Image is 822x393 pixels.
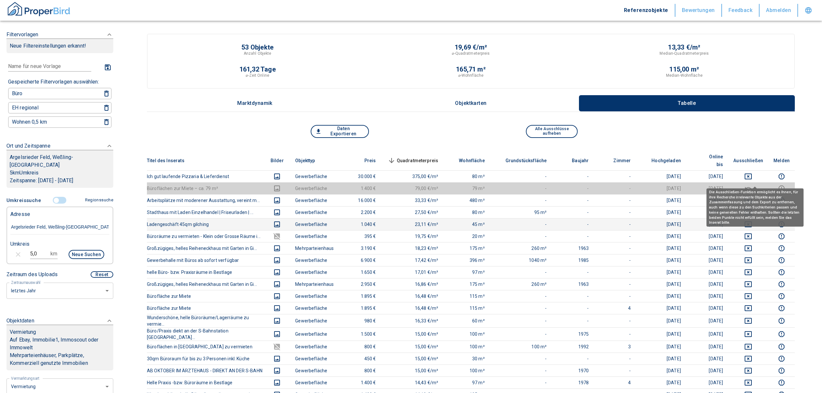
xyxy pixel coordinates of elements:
td: 27,50 €/m² [381,206,444,218]
td: 1963 [552,278,594,290]
td: Gewerbefläche [290,314,339,327]
button: deselect this listing [733,292,763,300]
td: Gewerbefläche [290,266,339,278]
td: [DATE] [636,314,686,327]
td: [DATE] [686,254,728,266]
p: 165,71 m² [456,66,486,73]
p: 115,00 m² [669,66,699,73]
button: images [269,292,285,300]
td: - [490,194,552,206]
p: Umkreis [10,240,29,248]
td: 1992 [552,341,594,353]
td: 100 m² [443,341,490,353]
th: Bilder [264,151,290,171]
button: deselect this listing [733,173,763,180]
td: 800 € [339,341,381,353]
td: 15,00 €/m² [381,327,444,341]
td: 60 m² [443,314,490,327]
td: [DATE] [686,230,728,242]
td: - [594,314,636,327]
p: Argelsrieder Feld, Weßling-[GEOGRAPHIC_DATA] [10,153,110,169]
td: 16,33 €/m² [381,314,444,327]
th: Ich gut laufende Pizzaria & Lieferdienst [147,170,264,182]
td: 79,00 €/m² [381,182,444,194]
th: Ausschließen [728,151,768,171]
td: Gewerbefläche [290,170,339,182]
td: 1.500 € [339,327,381,341]
div: wrapped label tabs example [147,95,795,111]
button: Alle Ausschlüsse aufheben [526,125,578,138]
td: 19,75 €/m² [381,230,444,242]
div: FiltervorlagenNeue Filtereinstellungen erkannt! [6,60,113,130]
button: report this listing [773,268,790,276]
td: [DATE] [636,194,686,206]
button: report this listing [773,343,790,351]
button: report this listing [773,256,790,264]
th: Büroräume zu vermieten - Klein oder Grosse Räume i... [147,230,264,242]
td: [DATE] [636,353,686,365]
button: Referenzobjekte [617,4,675,17]
button: report this listing [773,280,790,288]
p: 13,33 €/m² [668,44,700,51]
span: Objekttyp [295,157,325,164]
td: 480 m² [443,194,490,206]
p: Wohnen 0,5 km [12,119,47,125]
td: 14,43 €/m² [381,376,444,388]
p: Zeitspanne: [DATE] - [DATE] [10,177,110,185]
p: Büro [12,91,23,96]
td: [DATE] [686,290,728,302]
td: - [490,327,552,341]
td: 1970 [552,365,594,376]
td: 115 m² [443,302,490,314]
td: - [490,376,552,388]
td: 1.650 € [339,266,381,278]
div: FiltervorlagenNeue Filtereinstellungen erkannt! [6,24,113,60]
th: Wunderschöne, helle Büroräume/Lagerräume zu vermie... [147,314,264,327]
button: images [269,220,285,228]
td: [DATE] [636,365,686,376]
th: Ladengeschäft 45qm gilching [147,218,264,230]
td: [DATE] [686,341,728,353]
span: Grundstücksfläche [495,157,547,164]
button: images [269,256,285,264]
img: ProperBird Logo and Home Button [6,1,71,17]
td: - [594,327,636,341]
td: 17,42 €/m² [381,254,444,266]
div: FiltervorlagenNeue Filtereinstellungen erkannt! [6,194,113,299]
button: report this listing [773,317,790,325]
th: Büro/Praxis diekt an der S-Bahnstation [GEOGRAPHIC_DATA]... [147,327,264,341]
td: 15,00 €/m² [381,365,444,376]
td: 1040 m² [490,254,552,266]
input: Adresse ändern [10,220,109,235]
span: Online bis [691,153,723,168]
span: Wohnfläche [449,157,485,164]
td: 45 m² [443,218,490,230]
td: 4 [594,376,636,388]
button: ProperBird Logo and Home Button [6,1,71,20]
td: 175 m² [443,278,490,290]
td: Gewerbefläche [290,230,339,242]
td: 100 m² [443,327,490,341]
button: Regionssuche [83,195,113,206]
p: Auf Ebay, Immobilie1, Immoscout oder Immowelt [10,336,110,352]
td: 450 € [339,353,381,365]
button: Daten Exportieren [311,125,369,138]
td: 100 m² [490,341,552,353]
button: report this listing [773,292,790,300]
td: 16,86 €/m² [381,278,444,290]
button: images [269,280,285,288]
p: EH regional [12,105,39,110]
span: Zimmer [603,157,631,164]
span: Quadratmeterpreis [386,157,439,164]
button: deselect this listing [733,304,763,312]
p: Objektdaten [6,317,34,325]
td: 97 m² [443,266,490,278]
td: Gewerbefläche [290,194,339,206]
td: 175 m² [443,242,490,254]
td: - [490,182,552,194]
td: 115 m² [443,290,490,302]
p: 5 km Umkreis [10,169,110,177]
td: - [490,218,552,230]
td: 30.000 € [339,170,381,182]
td: 1.895 € [339,290,381,302]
